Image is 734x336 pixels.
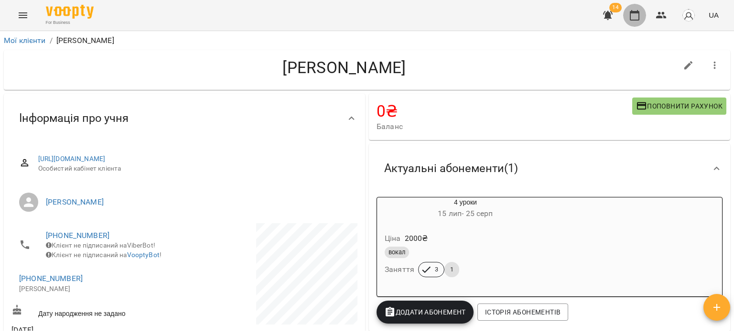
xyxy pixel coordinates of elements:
button: Menu [11,4,34,27]
div: Інформація про учня [4,94,365,143]
a: VooptyBot [127,251,160,259]
h4: 0 ₴ [377,101,632,121]
p: 2000 ₴ [405,233,428,244]
span: [DATE] [11,325,183,336]
h6: Ціна [385,232,401,245]
div: Актуальні абонементи(1) [369,144,730,193]
nav: breadcrumb [4,35,730,46]
span: Баланс [377,121,632,132]
span: UA [709,10,719,20]
span: 14 [609,3,622,12]
img: avatar_s.png [682,9,695,22]
a: [URL][DOMAIN_NAME] [38,155,106,163]
span: 1 [444,265,459,274]
span: Додати Абонемент [384,306,466,318]
span: Інформація про учня [19,111,129,126]
p: [PERSON_NAME] [56,35,114,46]
button: UA [705,6,723,24]
a: Мої клієнти [4,36,46,45]
span: Поповнити рахунок [636,100,723,112]
span: For Business [46,20,94,26]
a: [PERSON_NAME] [46,197,104,206]
button: 4 уроки15 лип- 25 серпЦіна2000₴вокалЗаняття31 [377,197,554,289]
span: Актуальні абонементи ( 1 ) [384,161,518,176]
a: [PHONE_NUMBER] [46,231,109,240]
span: Особистий кабінет клієнта [38,164,350,173]
span: Клієнт не підписаний на ViberBot! [46,241,155,249]
a: [PHONE_NUMBER] [19,274,83,283]
span: Клієнт не підписаний на ! [46,251,162,259]
span: Історія абонементів [485,306,561,318]
h6: Заняття [385,263,414,276]
button: Історія абонементів [477,303,568,321]
div: 4 уроки [377,197,554,220]
li: / [50,35,53,46]
img: Voopty Logo [46,5,94,19]
button: Додати Абонемент [377,301,474,324]
button: Поповнити рахунок [632,98,726,115]
span: 3 [429,265,444,274]
span: вокал [385,248,409,257]
p: [PERSON_NAME] [19,284,175,294]
h4: [PERSON_NAME] [11,58,677,77]
span: 15 лип - 25 серп [438,209,493,218]
div: Дату народження не задано [10,303,184,320]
